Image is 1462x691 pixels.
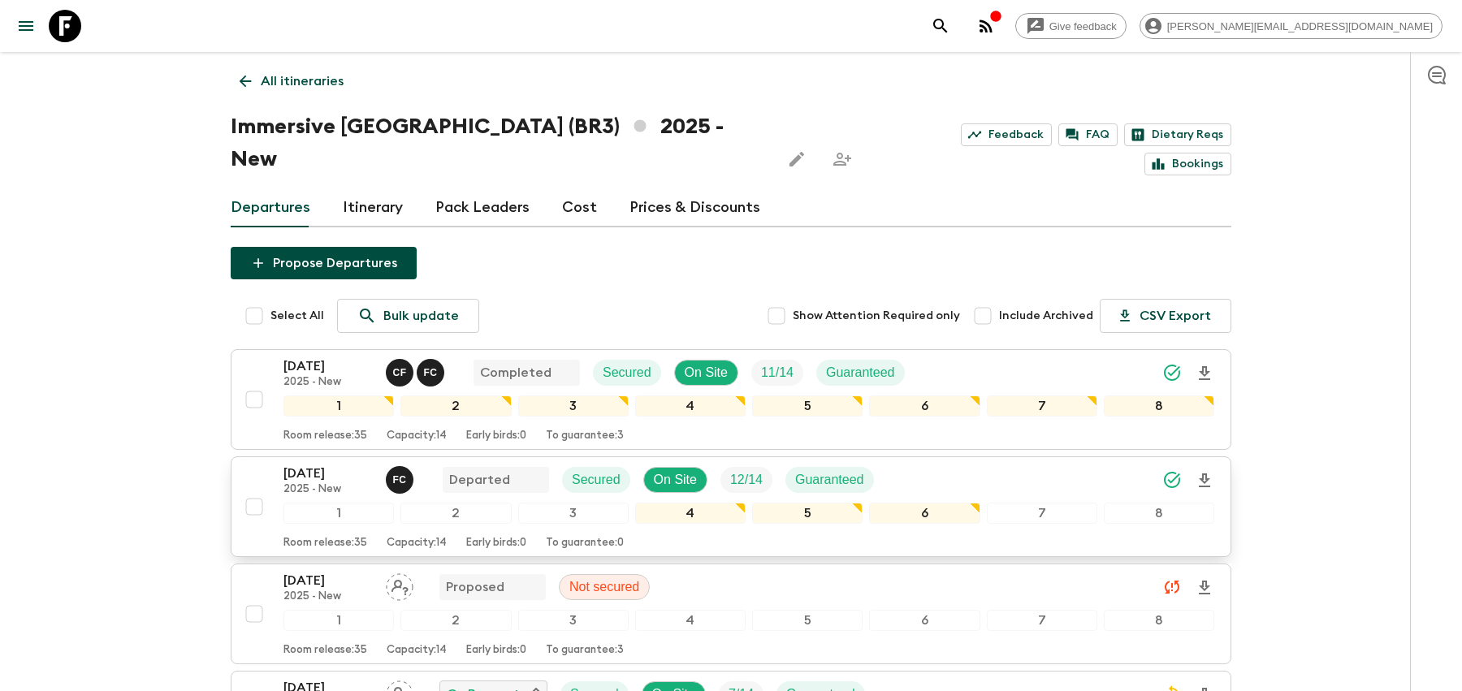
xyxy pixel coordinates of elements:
div: 2 [400,610,511,631]
svg: Download Onboarding [1195,364,1214,383]
p: 2025 - New [283,376,373,389]
button: [DATE]2025 - NewAssign pack leaderProposedNot secured12345678Room release:35Capacity:14Early bird... [231,564,1231,664]
span: Show Attention Required only [793,308,960,324]
a: Itinerary [343,188,403,227]
p: To guarantee: 3 [546,430,624,443]
p: Early birds: 0 [466,644,526,657]
p: Early birds: 0 [466,430,526,443]
svg: Synced Successfully [1162,363,1182,382]
p: Room release: 35 [283,537,367,550]
p: Not secured [569,577,639,597]
p: To guarantee: 3 [546,644,624,657]
p: 11 / 14 [761,363,794,382]
span: [PERSON_NAME][EMAIL_ADDRESS][DOMAIN_NAME] [1158,20,1442,32]
div: 8 [1104,395,1214,417]
div: Trip Fill [751,360,803,386]
div: 2 [400,395,511,417]
p: Secured [572,470,621,490]
a: Departures [231,188,310,227]
div: On Site [643,467,707,493]
p: 12 / 14 [730,470,763,490]
div: 6 [869,395,980,417]
p: 2025 - New [283,483,373,496]
h1: Immersive [GEOGRAPHIC_DATA] (BR3) 2025 - New [231,110,768,175]
div: 6 [869,503,980,524]
svg: Download Onboarding [1195,578,1214,598]
span: Felipe Cavalcanti [386,471,417,484]
div: Secured [593,360,661,386]
svg: Unable to sync - Check prices and secured [1162,577,1182,597]
p: All itineraries [261,71,344,91]
span: Give feedback [1040,20,1126,32]
p: Completed [480,363,551,382]
div: On Site [674,360,738,386]
div: Secured [562,467,630,493]
span: Share this itinerary [826,143,859,175]
div: 5 [752,503,863,524]
a: Prices & Discounts [629,188,760,227]
p: [DATE] [283,571,373,590]
div: 7 [987,610,1097,631]
div: 5 [752,610,863,631]
p: To guarantee: 0 [546,537,624,550]
div: Not secured [559,574,650,600]
svg: Synced Successfully [1162,470,1182,490]
p: Early birds: 0 [466,537,526,550]
p: Capacity: 14 [387,430,447,443]
div: 3 [518,610,629,631]
p: Proposed [446,577,504,597]
p: Guaranteed [795,470,864,490]
span: Clarissa Fusco, Felipe Cavalcanti [386,364,448,377]
div: 1 [283,503,394,524]
a: Bulk update [337,299,479,333]
a: Give feedback [1015,13,1127,39]
span: Include Archived [999,308,1093,324]
p: Secured [603,363,651,382]
div: [PERSON_NAME][EMAIL_ADDRESS][DOMAIN_NAME] [1140,13,1443,39]
div: 4 [635,610,746,631]
button: Edit this itinerary [781,143,813,175]
a: Pack Leaders [435,188,530,227]
span: Assign pack leader [386,578,413,591]
div: 4 [635,503,746,524]
span: Select All [270,308,324,324]
a: Dietary Reqs [1124,123,1231,146]
button: CSV Export [1100,299,1231,333]
p: Room release: 35 [283,430,367,443]
a: Feedback [961,123,1052,146]
svg: Download Onboarding [1195,471,1214,490]
p: Bulk update [383,306,459,326]
button: [DATE]2025 - NewClarissa Fusco, Felipe CavalcantiCompletedSecuredOn SiteTrip FillGuaranteed123456... [231,349,1231,450]
p: Departed [449,470,510,490]
div: 1 [283,395,394,417]
div: 7 [987,503,1097,524]
a: Bookings [1144,153,1231,175]
button: search adventures [924,10,957,42]
button: Propose Departures [231,247,417,279]
p: 2025 - New [283,590,373,603]
div: 4 [635,395,746,417]
p: Capacity: 14 [387,537,447,550]
div: 7 [987,395,1097,417]
div: 8 [1104,610,1214,631]
a: All itineraries [231,65,353,97]
p: On Site [685,363,728,382]
a: Cost [562,188,597,227]
p: [DATE] [283,356,373,376]
p: On Site [654,470,697,490]
div: 5 [752,395,863,417]
div: 3 [518,503,629,524]
a: FAQ [1058,123,1118,146]
p: Guaranteed [826,363,895,382]
div: 2 [400,503,511,524]
div: 8 [1104,503,1214,524]
div: 1 [283,610,394,631]
button: menu [10,10,42,42]
div: Trip Fill [720,467,772,493]
p: Capacity: 14 [387,644,447,657]
p: Room release: 35 [283,644,367,657]
p: [DATE] [283,464,373,483]
div: 6 [869,610,980,631]
button: [DATE]2025 - NewFelipe CavalcantiDepartedSecuredOn SiteTrip FillGuaranteed12345678Room release:35... [231,456,1231,557]
div: 3 [518,395,629,417]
